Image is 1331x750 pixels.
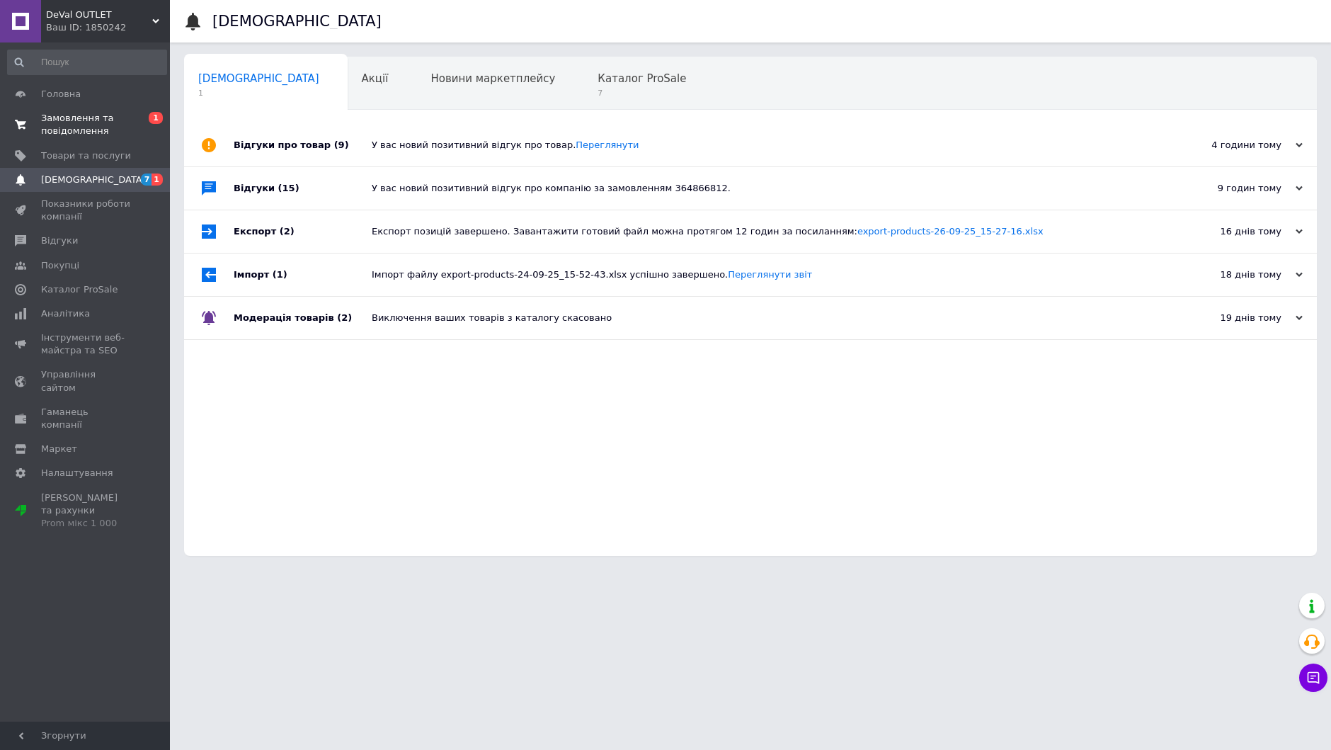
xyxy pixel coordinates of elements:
[1161,312,1303,324] div: 19 днів тому
[273,269,287,280] span: (1)
[576,140,639,150] a: Переглянути
[41,149,131,162] span: Товари та послуги
[598,72,686,85] span: Каталог ProSale
[152,174,163,186] span: 1
[372,312,1161,324] div: Виключення ваших товарів з каталогу скасовано
[212,13,382,30] h1: [DEMOGRAPHIC_DATA]
[598,88,686,98] span: 7
[372,225,1161,238] div: Експорт позицій завершено. Завантажити готовий файл можна протягом 12 годин за посиланням:
[1299,664,1327,692] button: Чат з покупцем
[1161,182,1303,195] div: 9 годин тому
[372,182,1161,195] div: У вас новий позитивний відгук про компанію за замовленням 364866812.
[198,88,319,98] span: 1
[41,112,131,137] span: Замовлення та повідомлення
[41,406,131,431] span: Гаманець компанії
[149,112,163,124] span: 1
[41,283,118,296] span: Каталог ProSale
[41,307,90,320] span: Аналітика
[372,139,1161,152] div: У вас новий позитивний відгук про товар.
[334,140,349,150] span: (9)
[857,226,1044,237] a: export-products-26-09-25_15-27-16.xlsx
[234,167,372,210] div: Відгуки
[372,268,1161,281] div: Імпорт файлу export-products-24-09-25_15-52-43.xlsx успішно завершено.
[234,210,372,253] div: Експорт
[41,259,79,272] span: Покупці
[41,517,131,530] div: Prom мікс 1 000
[41,331,131,357] span: Інструменти веб-майстра та SEO
[234,124,372,166] div: Відгуки про товар
[46,21,170,34] div: Ваш ID: 1850242
[41,492,131,530] span: [PERSON_NAME] та рахунки
[1161,139,1303,152] div: 4 години тому
[41,198,131,223] span: Показники роботи компанії
[41,174,146,186] span: [DEMOGRAPHIC_DATA]
[41,88,81,101] span: Головна
[7,50,167,75] input: Пошук
[278,183,299,193] span: (15)
[46,8,152,21] span: DeVal OUTLET
[41,443,77,455] span: Маркет
[41,467,113,479] span: Налаштування
[141,174,152,186] span: 7
[362,72,389,85] span: Акції
[1161,268,1303,281] div: 18 днів тому
[337,312,352,323] span: (2)
[728,269,812,280] a: Переглянути звіт
[234,254,372,296] div: Імпорт
[41,234,78,247] span: Відгуки
[430,72,555,85] span: Новини маркетплейсу
[280,226,295,237] span: (2)
[41,368,131,394] span: Управління сайтом
[198,72,319,85] span: [DEMOGRAPHIC_DATA]
[234,297,372,339] div: Модерація товарів
[1161,225,1303,238] div: 16 днів тому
